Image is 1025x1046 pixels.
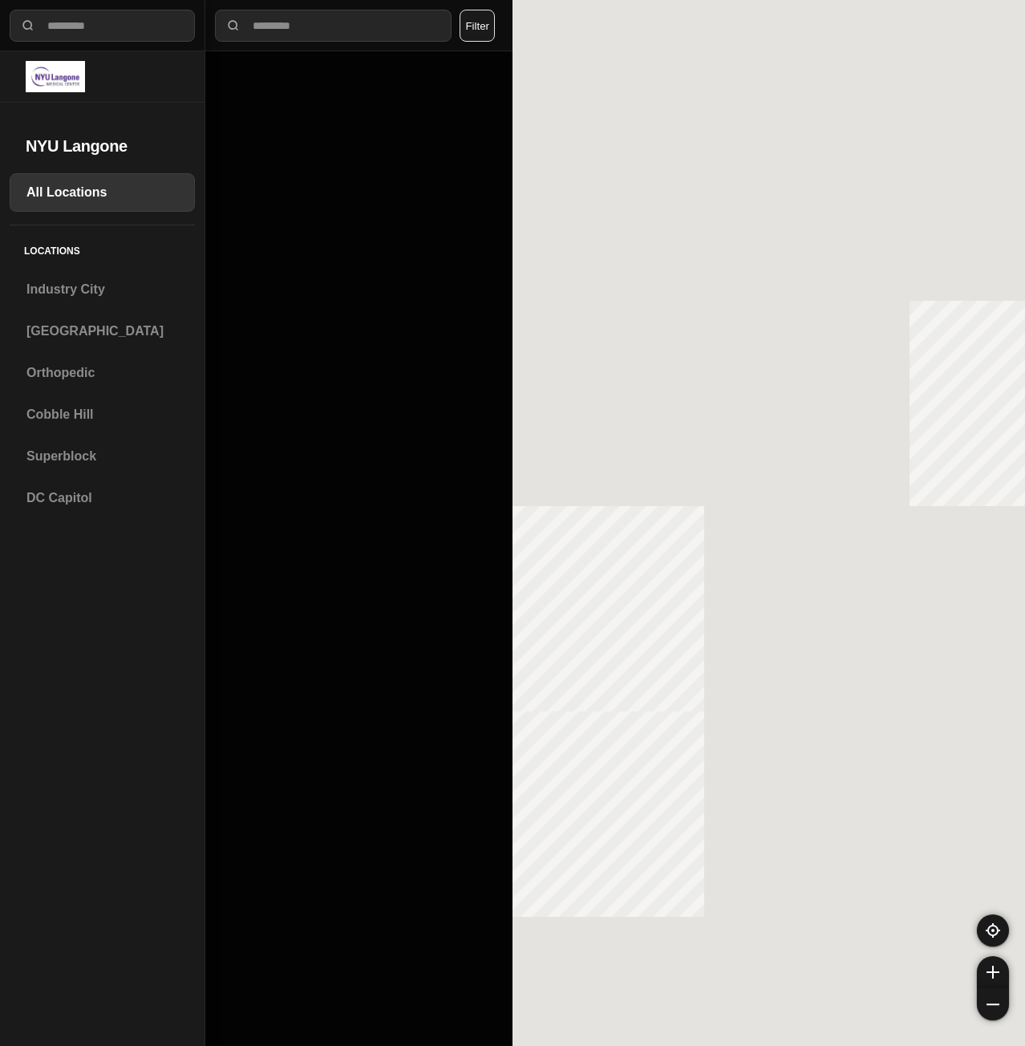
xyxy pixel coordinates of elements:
[26,61,85,92] img: logo
[26,183,178,202] h3: All Locations
[225,18,241,34] img: search
[10,270,195,309] a: Industry City
[10,173,195,212] a: All Locations
[10,354,195,392] a: Orthopedic
[987,966,999,979] img: zoom-in
[977,956,1009,988] button: zoom-in
[26,322,178,341] h3: [GEOGRAPHIC_DATA]
[987,998,999,1011] img: zoom-out
[10,479,195,517] a: DC Capitol
[26,489,178,508] h3: DC Capitol
[10,225,195,270] h5: Locations
[10,437,195,476] a: Superblock
[26,405,178,424] h3: Cobble Hill
[10,395,195,434] a: Cobble Hill
[977,988,1009,1020] button: zoom-out
[460,10,495,42] button: Filter
[26,135,179,157] h2: NYU Langone
[26,363,178,383] h3: Orthopedic
[26,280,178,299] h3: Industry City
[26,447,178,466] h3: Superblock
[10,312,195,351] a: [GEOGRAPHIC_DATA]
[986,923,1000,938] img: recenter
[20,18,36,34] img: search
[977,914,1009,947] button: recenter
